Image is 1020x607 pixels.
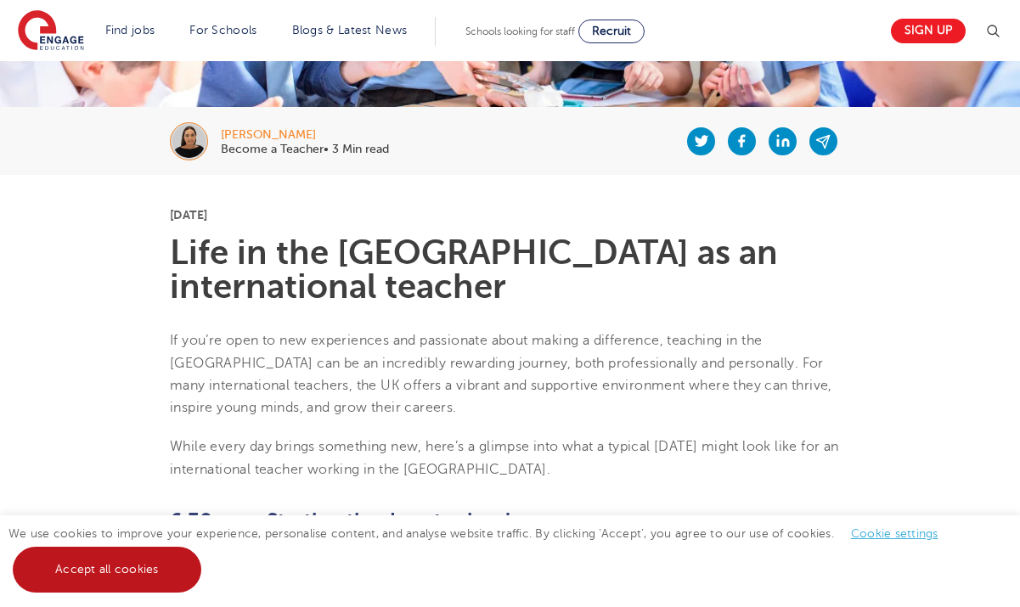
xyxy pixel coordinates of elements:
[592,25,631,37] span: Recruit
[465,25,575,37] span: Schools looking for staff
[221,143,389,155] p: Become a Teacher• 3 Min read
[189,24,256,37] a: For Schools
[170,236,860,304] h1: Life in the [GEOGRAPHIC_DATA] as an international teacher
[170,506,860,535] h2: 6:30am – Starting the day at school
[851,527,938,540] a: Cookie settings
[578,20,645,43] a: Recruit
[13,547,201,593] a: Accept all cookies
[891,19,966,43] a: Sign up
[18,10,84,53] img: Engage Education
[170,329,860,419] p: If you’re open to new experiences and passionate about making a difference, teaching in the [GEOG...
[292,24,408,37] a: Blogs & Latest News
[105,24,155,37] a: Find jobs
[8,527,955,576] span: We use cookies to improve your experience, personalise content, and analyse website traffic. By c...
[221,129,389,141] div: [PERSON_NAME]
[170,436,860,481] p: While every day brings something new, here’s a glimpse into what a typical [DATE] might look like...
[170,209,860,221] p: [DATE]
